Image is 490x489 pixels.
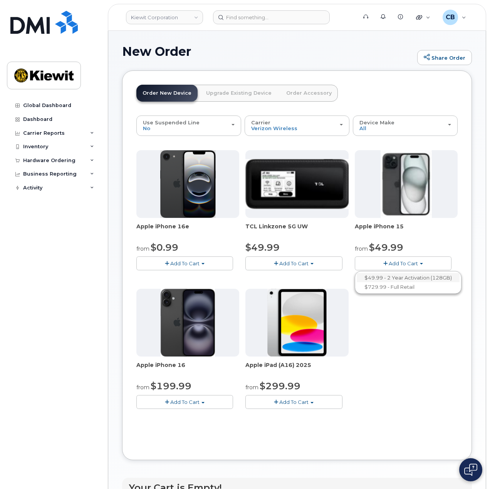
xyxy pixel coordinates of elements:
[170,260,200,266] span: Add To Cart
[357,273,460,283] a: $49.99 - 2 Year Activation (128GB)
[355,223,458,238] div: Apple iPhone 15
[353,116,458,136] button: Device Make All
[260,380,300,392] span: $299.99
[251,119,270,126] span: Carrier
[136,85,198,102] a: Order New Device
[245,384,258,391] small: from
[136,245,149,252] small: from
[160,150,216,218] img: iphone16e.png
[245,395,342,409] button: Add To Cart
[280,85,338,102] a: Order Accessory
[136,116,241,136] button: Use Suspended Line No
[143,119,200,126] span: Use Suspended Line
[389,260,418,266] span: Add To Cart
[136,361,239,377] div: Apple iPhone 16
[143,125,150,131] span: No
[151,242,178,253] span: $0.99
[417,50,472,65] a: Share Order
[359,119,394,126] span: Device Make
[245,159,348,209] img: linkzone5g.png
[357,282,460,292] a: $729.99 - Full Retail
[151,380,191,392] span: $199.99
[122,45,413,58] h1: New Order
[251,125,297,131] span: Verizon Wireless
[355,245,368,252] small: from
[355,256,451,270] button: Add To Cart
[245,242,280,253] span: $49.99
[267,289,327,357] img: ipad_11.png
[170,399,200,405] span: Add To Cart
[381,150,432,218] img: iphone15.jpg
[279,399,309,405] span: Add To Cart
[369,242,403,253] span: $49.99
[136,395,233,409] button: Add To Cart
[136,384,149,391] small: from
[245,256,342,270] button: Add To Cart
[464,464,477,476] img: Open chat
[245,223,348,238] div: TCL Linkzone 5G UW
[136,223,239,238] div: Apple iPhone 16e
[245,361,348,377] div: Apple iPad (A16) 2025
[359,125,366,131] span: All
[245,116,349,136] button: Carrier Verizon Wireless
[136,256,233,270] button: Add To Cart
[200,85,278,102] a: Upgrade Existing Device
[279,260,309,266] span: Add To Cart
[161,289,215,357] img: iphone_16_plus.png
